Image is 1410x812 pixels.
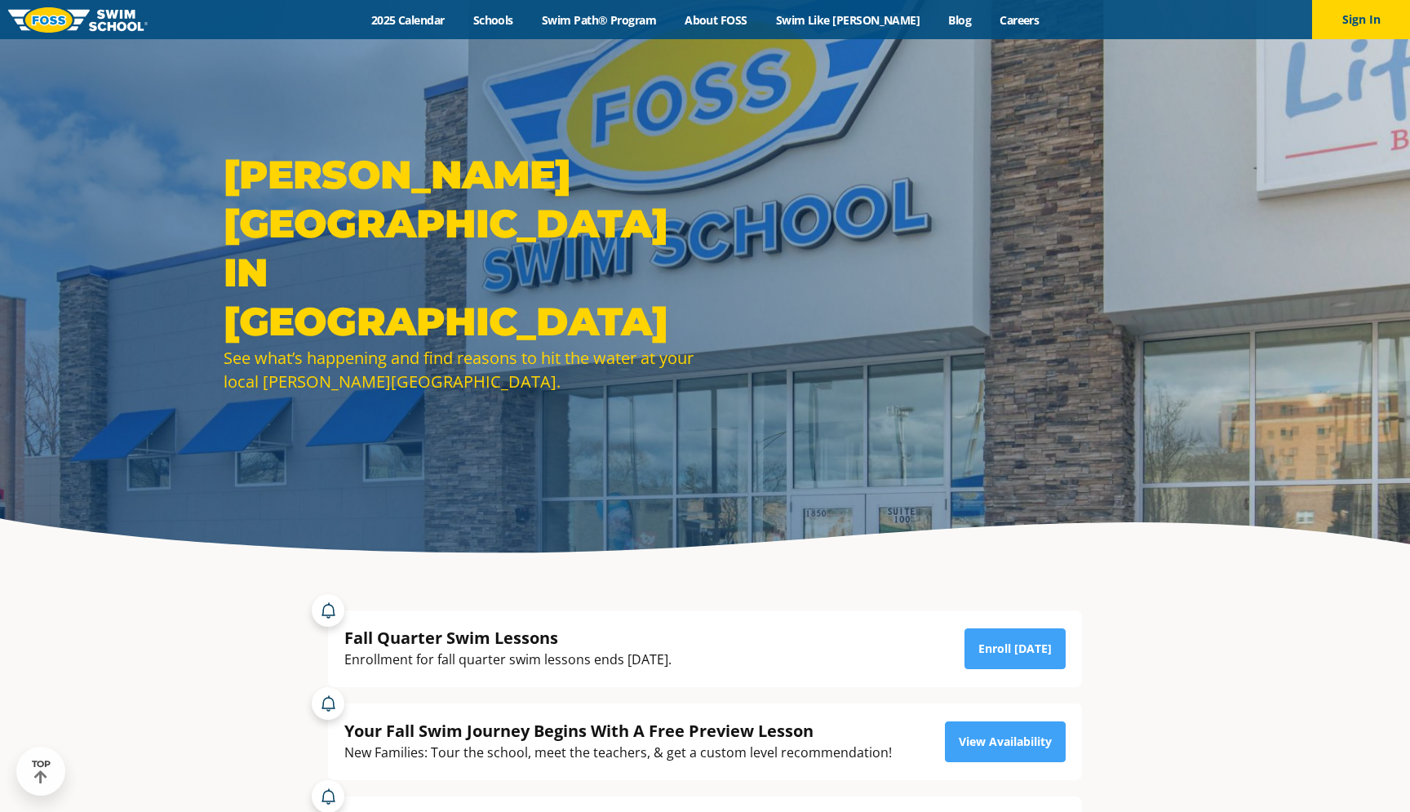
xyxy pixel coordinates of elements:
[224,346,697,393] div: See what’s happening and find reasons to hit the water at your local [PERSON_NAME][GEOGRAPHIC_DATA].
[671,12,762,28] a: About FOSS
[224,150,697,346] h1: [PERSON_NAME][GEOGRAPHIC_DATA] in [GEOGRAPHIC_DATA]
[527,12,670,28] a: Swim Path® Program
[934,12,986,28] a: Blog
[32,759,51,784] div: TOP
[344,649,672,671] div: Enrollment for fall quarter swim lessons ends [DATE].
[344,627,672,649] div: Fall Quarter Swim Lessons
[8,7,148,33] img: FOSS Swim School Logo
[344,742,892,764] div: New Families: Tour the school, meet the teachers, & get a custom level recommendation!
[945,721,1066,762] a: View Availability
[459,12,527,28] a: Schools
[761,12,934,28] a: Swim Like [PERSON_NAME]
[344,720,892,742] div: Your Fall Swim Journey Begins With A Free Preview Lesson
[964,628,1066,669] a: Enroll [DATE]
[986,12,1053,28] a: Careers
[357,12,459,28] a: 2025 Calendar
